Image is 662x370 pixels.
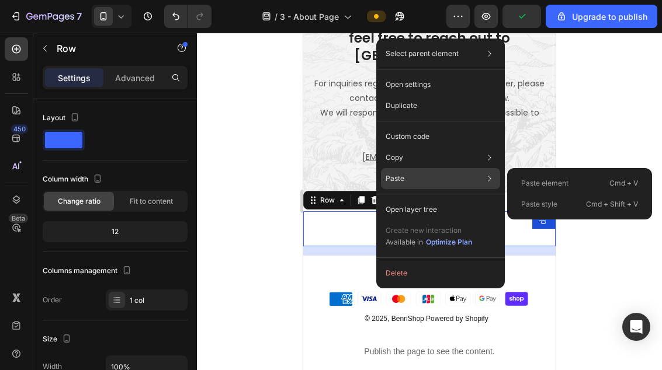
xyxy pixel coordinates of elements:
iframe: Design area [303,33,556,370]
div: Order [43,295,62,305]
button: Delete [381,263,500,284]
button: Optimize Plan [425,236,473,248]
div: 12 [45,224,185,240]
p: Settings [58,72,91,84]
span: © 2025, BenriShop Powered by Shopify [61,282,185,290]
p: For inquiries regarding our products or your order, please contact us at the email address below.... [10,44,242,132]
p: Open layer tree [386,204,437,215]
div: Beta [9,214,28,223]
div: Undo/Redo [164,5,212,28]
p: Paste element [521,178,569,189]
div: Open Intercom Messenger [622,313,650,341]
button: Upgrade to publish [546,5,657,28]
div: 450 [11,124,28,134]
p: Paste style [521,199,557,210]
div: Optimize Plan [426,237,472,247]
p: Row [57,41,156,55]
div: Layout [43,110,82,126]
p: Open settings [386,79,431,90]
p: Paste [386,173,404,184]
span: Available in [386,238,423,246]
div: Drop element here [102,191,164,201]
span: Fit to content [130,196,173,207]
p: Custom code [386,131,429,142]
button: 7 [5,5,87,28]
div: 1 col [130,295,185,306]
div: Upgrade to publish [556,11,647,23]
p: Copy [386,152,403,163]
div: Row [15,162,34,173]
p: Select parent element [386,48,459,59]
div: Column width [43,172,105,187]
p: Create new interaction [386,225,473,236]
p: 7 [77,9,82,23]
p: Advanced [115,72,155,84]
span: 3 - About Page [280,11,339,23]
p: Cmd + V [609,177,638,189]
div: Size [43,331,74,347]
span: / [275,11,278,23]
p: Cmd + Shift + V [586,198,638,210]
p: Duplicate [386,100,417,111]
a: [EMAIL_ADDRESS][DOMAIN_NAME] [59,118,194,130]
div: Columns management [43,263,134,279]
span: Change ratio [58,196,100,207]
